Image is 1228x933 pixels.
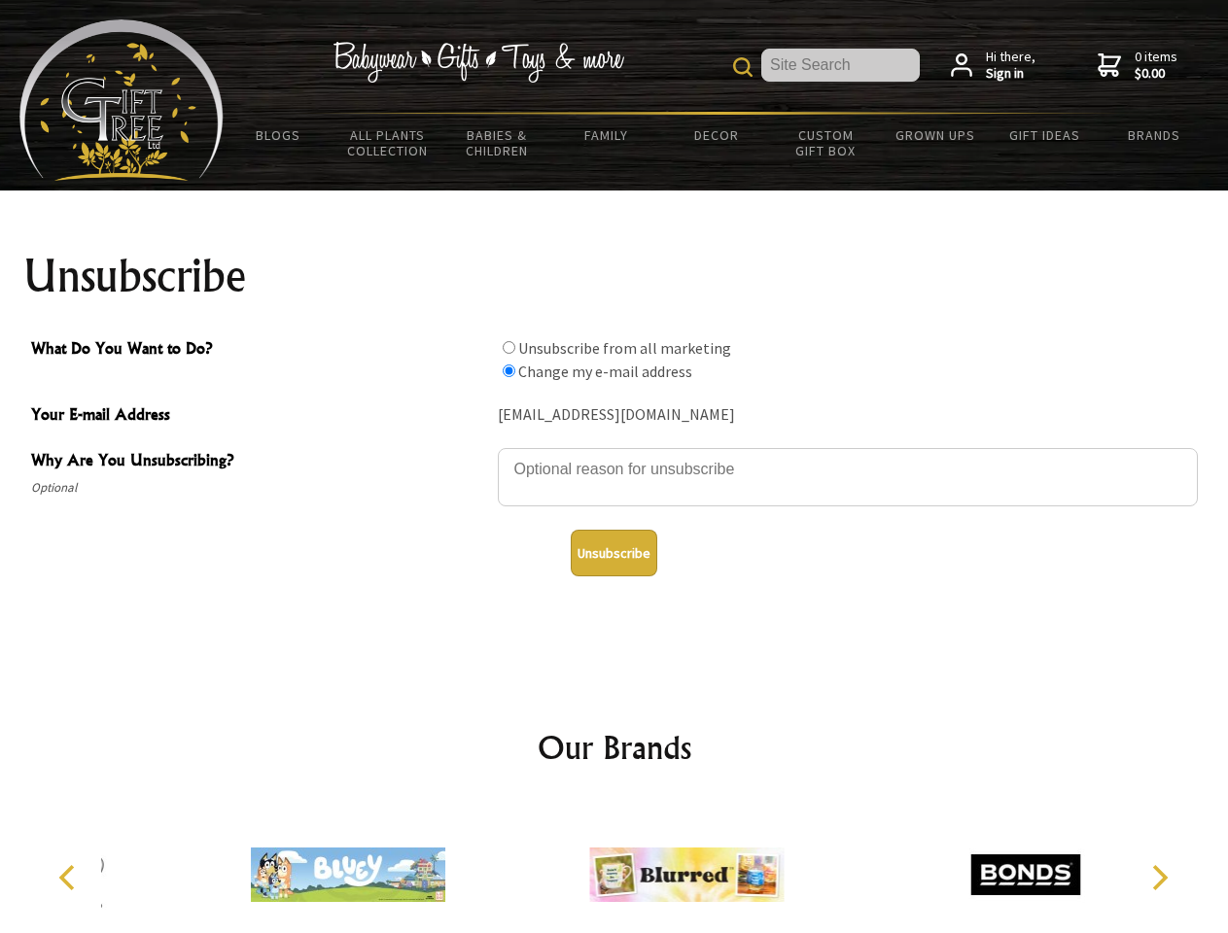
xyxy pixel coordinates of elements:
a: Brands [1100,115,1210,155]
img: Babyware - Gifts - Toys and more... [19,19,224,181]
img: product search [733,57,753,77]
h1: Unsubscribe [23,253,1206,299]
strong: $0.00 [1135,65,1177,83]
span: What Do You Want to Do? [31,336,488,364]
a: Babies & Children [442,115,552,171]
input: What Do You Want to Do? [503,341,515,354]
a: Grown Ups [880,115,990,155]
img: Babywear - Gifts - Toys & more [333,42,624,83]
a: All Plants Collection [333,115,443,171]
button: Unsubscribe [571,530,657,576]
div: [EMAIL_ADDRESS][DOMAIN_NAME] [498,400,1198,431]
span: 0 items [1135,48,1177,83]
label: Unsubscribe from all marketing [518,338,731,358]
a: Decor [661,115,771,155]
a: 0 items$0.00 [1098,49,1177,83]
span: Hi there, [986,49,1035,83]
a: Gift Ideas [990,115,1100,155]
span: Your E-mail Address [31,402,488,431]
input: What Do You Want to Do? [503,364,515,377]
input: Site Search [761,49,920,82]
span: Optional [31,476,488,500]
button: Previous [49,856,91,899]
a: Family [552,115,662,155]
textarea: Why Are You Unsubscribing? [498,448,1198,506]
label: Change my e-mail address [518,362,692,381]
strong: Sign in [986,65,1035,83]
span: Why Are You Unsubscribing? [31,448,488,476]
a: Custom Gift Box [771,115,881,171]
h2: Our Brands [39,724,1190,771]
a: BLOGS [224,115,333,155]
a: Hi there,Sign in [951,49,1035,83]
button: Next [1138,856,1180,899]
